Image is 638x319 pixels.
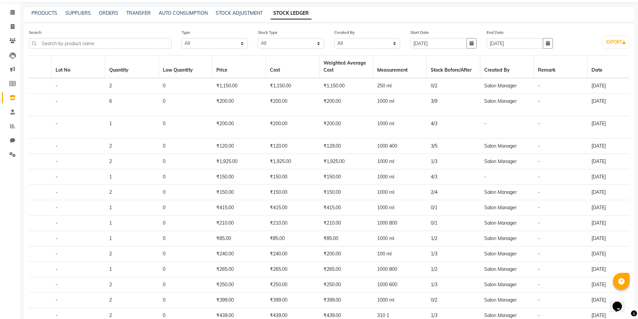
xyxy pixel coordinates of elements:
th: Measurement [373,56,427,78]
td: - [52,200,105,216]
td: 2 [105,78,159,94]
td: ₹265.00 [212,262,266,277]
td: ₹85.00 [320,231,373,246]
a: ORDERS [99,10,118,16]
td: ₹210.00 [212,216,266,231]
td: 4/3 [427,116,480,139]
th: Stock Before/After [427,56,480,78]
td: ₹240.00 [212,246,266,262]
td: ₹150.00 [320,169,373,185]
a: TRANSFER [126,10,151,16]
td: 0 [159,139,212,154]
td: 1000 ml [373,200,427,216]
td: 1000 800 [373,216,427,231]
td: 0 [159,216,212,231]
td: 2/4 [427,185,480,200]
td: - [52,216,105,231]
td: 0 [159,246,212,262]
td: ₹265.00 [320,262,373,277]
td: - [52,185,105,200]
td: 1/3 [427,277,480,293]
a: AUTO CONSUMPTION [159,10,208,16]
th: Quantity [105,56,159,78]
td: 1000 400 [373,139,427,154]
td: 100 ml [373,246,427,262]
label: Search [29,29,42,35]
td: - [534,185,587,200]
td: 0 [159,94,212,116]
td: 1 [105,216,159,231]
td: 0 [159,231,212,246]
label: Created By [334,29,355,35]
th: Created By [480,56,534,78]
td: - [534,216,587,231]
td: - [534,94,587,116]
td: ₹210.00 [266,216,320,231]
td: - [52,116,105,139]
td: ₹200.00 [266,94,320,116]
a: SUPPLIERS [65,10,91,16]
td: - [534,277,587,293]
td: Salon Manager [480,154,534,169]
td: 0/1 [427,216,480,231]
td: 4/3 [427,169,480,185]
a: PRODUCTS [31,10,57,16]
td: 1000 ml [373,94,427,116]
td: - [534,154,587,169]
td: 1 [105,262,159,277]
input: Search by product name [29,38,171,49]
label: Type [182,29,190,35]
td: 6 [105,94,159,116]
td: 1000 ml [373,185,427,200]
td: Salon Manager [480,139,534,154]
td: - [52,277,105,293]
td: 1 [105,231,159,246]
td: Salon Manager [480,246,534,262]
td: ₹150.00 [212,185,266,200]
td: 1 [105,116,159,139]
label: Start Date [410,29,429,35]
td: - [52,94,105,116]
td: ₹200.00 [212,116,266,139]
td: 0 [159,293,212,308]
td: 1/2 [427,262,480,277]
td: 0 [159,78,212,94]
td: ₹85.00 [266,231,320,246]
td: - [52,169,105,185]
td: 0/2 [427,78,480,94]
td: Salon Manager [480,185,534,200]
td: 0 [159,154,212,169]
td: ₹150.00 [266,169,320,185]
td: ₹200.00 [320,116,373,139]
td: ₹1,150.00 [320,78,373,94]
td: ₹200.00 [320,246,373,262]
td: - [534,116,587,139]
td: 2 [105,246,159,262]
td: 0 [159,200,212,216]
td: ₹399.00 [266,293,320,308]
td: - [534,169,587,185]
td: 0 [159,169,212,185]
td: 2 [105,293,159,308]
a: STOCK ADJUSTMENT [216,10,263,16]
th: Low Quantity [159,56,212,78]
label: End Date [487,29,504,35]
td: ₹120.00 [212,139,266,154]
iframe: chat widget [610,292,631,312]
td: - [534,139,587,154]
td: ₹399.00 [320,293,373,308]
td: - [52,262,105,277]
td: ₹240.00 [266,246,320,262]
td: ₹150.00 [266,185,320,200]
td: - [480,169,534,185]
td: 2 [105,277,159,293]
td: ₹120.00 [266,139,320,154]
td: Salon Manager [480,94,534,116]
td: Salon Manager [480,78,534,94]
td: - [52,246,105,262]
td: 1000 600 [373,277,427,293]
td: 1 [105,200,159,216]
td: Salon Manager [480,277,534,293]
td: ₹250.00 [266,277,320,293]
td: 2 [105,139,159,154]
